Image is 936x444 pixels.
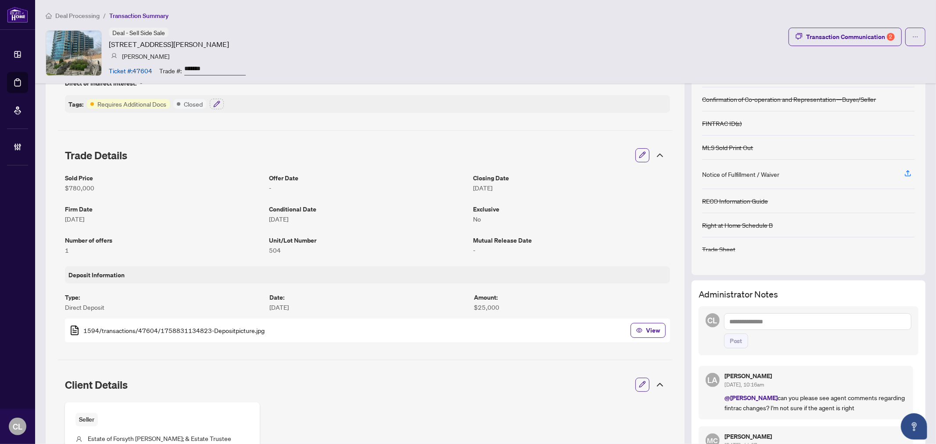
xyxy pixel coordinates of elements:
[702,220,773,230] div: Right at Home Schedule B
[122,51,169,61] article: [PERSON_NAME]
[887,33,895,41] div: 2
[46,31,101,75] img: IMG-S12147962_1.jpg
[65,302,261,312] article: Direct Deposit
[159,66,182,75] article: Trade #:
[473,204,670,214] article: Exclusive
[725,394,778,402] span: @[PERSON_NAME]
[725,373,906,379] h5: [PERSON_NAME]
[707,374,717,386] span: LA
[65,183,262,193] article: $780,000
[83,326,265,335] span: 1594/transactions/47604/1758831134823-Depositpicture.jpg
[699,287,918,301] h3: Administrator Notes
[65,204,262,214] article: Firm Date
[112,29,165,36] span: Deal - Sell Side Sale
[269,235,466,245] article: Unit/Lot Number
[901,413,927,440] button: Open asap
[269,214,466,224] article: [DATE]
[269,204,466,214] article: Conditional Date
[789,28,902,46] button: Transaction Communication2
[269,245,466,255] article: 504
[473,235,670,245] article: Mutual Release Date
[702,118,742,128] div: FINTRAC ID(s)
[806,30,895,44] div: Transaction Communication
[7,7,28,23] img: logo
[474,302,670,312] article: $25,000
[725,433,906,440] h5: [PERSON_NAME]
[269,292,465,302] article: Date :
[636,327,642,333] span: eye
[702,244,735,254] div: Trade Sheet
[65,378,128,391] span: Client Details
[725,381,764,388] span: [DATE], 10:16am
[68,270,125,280] article: Deposit Information
[68,99,83,109] article: Tags:
[725,393,906,412] p: can you please see agent comments regarding fintrac changes? I'm not sure if the agent is right
[58,143,672,168] div: Trade Details
[912,34,918,40] span: ellipsis
[103,11,106,21] li: /
[109,66,152,75] article: Ticket #: 47604
[109,39,229,50] article: [STREET_ADDRESS][PERSON_NAME]
[58,372,672,397] div: Client Details
[702,196,768,206] div: RECO Information Guide
[75,413,98,426] span: Seller
[97,99,166,109] article: Requires Additional Docs
[13,420,22,433] span: CL
[88,434,231,442] span: Estate of Forsyth [PERSON_NAME]; & Estate Trustee
[65,214,262,224] article: [DATE]
[708,314,717,326] span: CL
[473,214,670,224] article: No
[109,12,169,20] span: Transaction Summary
[646,323,660,337] span: View
[46,13,52,19] span: home
[724,333,748,348] button: Post
[111,53,117,59] img: svg%3e
[184,99,203,109] article: Closed
[65,173,262,183] article: Sold Price
[65,292,261,302] article: Type :
[269,183,466,193] article: -
[631,323,666,338] button: View
[65,235,262,245] article: Number of offers
[702,143,753,152] div: MLS Sold Print Out
[269,173,466,183] article: Offer Date
[65,245,262,255] article: 1
[473,173,670,183] article: Closing Date
[473,183,670,193] article: [DATE]
[55,12,100,20] span: Deal Processing
[269,302,465,312] article: [DATE]
[474,292,670,302] article: Amount :
[473,245,670,255] article: -
[702,94,876,104] div: Confirmation of Co-operation and Representation—Buyer/Seller
[702,169,780,179] div: Notice of Fulfillment / Waiver
[65,149,127,162] span: Trade Details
